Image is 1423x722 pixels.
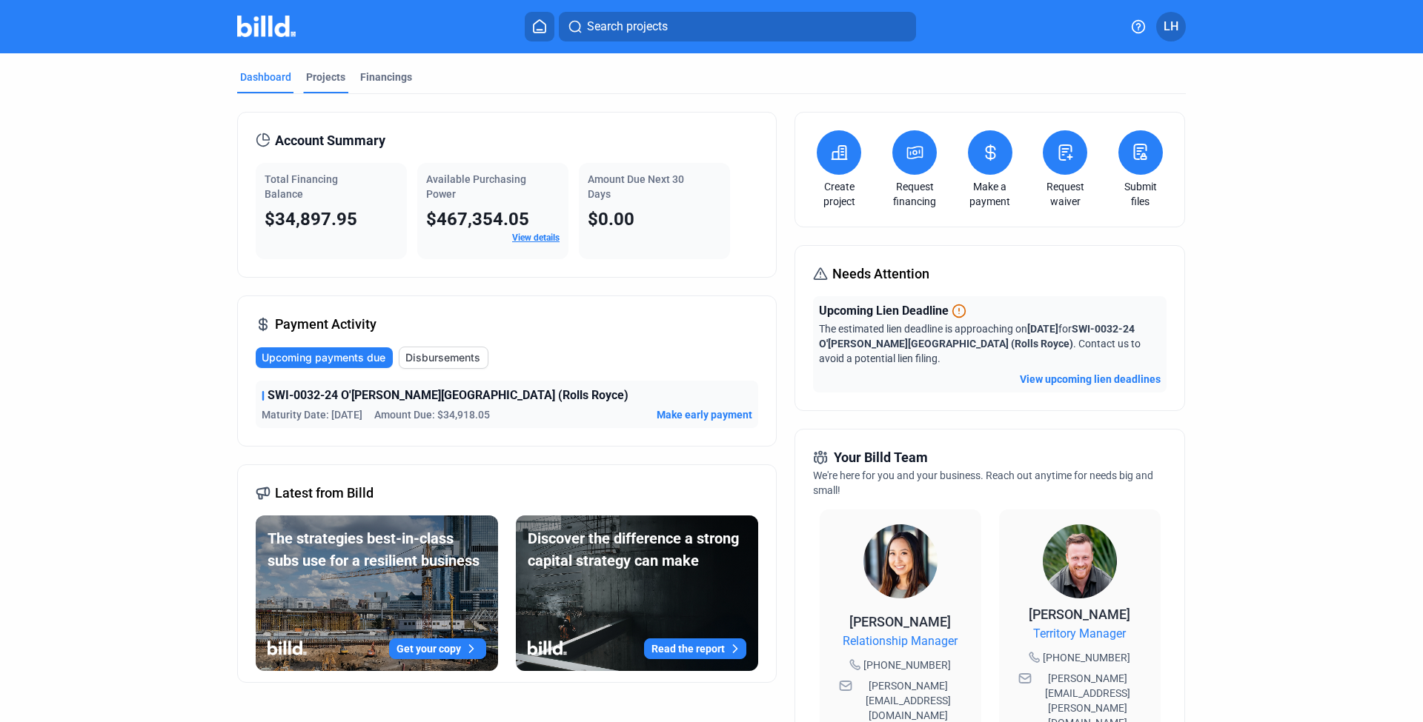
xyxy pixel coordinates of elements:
[265,173,338,200] span: Total Financing Balance
[813,469,1153,496] span: We're here for you and your business. Reach out anytime for needs big and small!
[237,16,296,37] img: Billd Company Logo
[832,264,929,284] span: Needs Attention
[512,233,560,243] a: View details
[1164,18,1178,36] span: LH
[265,209,357,230] span: $34,897.95
[964,179,1016,209] a: Make a payment
[1020,372,1161,387] button: View upcoming lien deadlines
[405,350,480,365] span: Disbursements
[819,302,949,320] span: Upcoming Lien Deadline
[1029,606,1130,622] span: [PERSON_NAME]
[1043,650,1130,665] span: [PHONE_NUMBER]
[1039,179,1091,209] a: Request waiver
[813,179,865,209] a: Create project
[268,527,486,572] div: The strategies best-in-class subs use for a resilient business
[262,407,362,422] span: Maturity Date: [DATE]
[1043,524,1117,598] img: Territory Manager
[834,447,928,468] span: Your Billd Team
[275,483,374,504] span: Latest from Billd
[399,347,488,369] button: Disbursements
[268,387,628,404] span: SWI-0032-24 O'[PERSON_NAME][GEOGRAPHIC_DATA] (Rolls Royce)
[360,70,412,84] div: Financings
[644,638,746,659] button: Read the report
[1156,12,1186,41] button: LH
[559,12,916,41] button: Search projects
[389,638,486,659] button: Get your copy
[426,209,529,230] span: $467,354.05
[1033,625,1126,643] span: Territory Manager
[588,173,684,200] span: Amount Due Next 30 Days
[426,173,526,200] span: Available Purchasing Power
[843,632,958,650] span: Relationship Manager
[1027,323,1058,335] span: [DATE]
[819,323,1141,364] span: The estimated lien deadline is approaching on for . Contact us to avoid a potential lien filing.
[256,347,393,368] button: Upcoming payments due
[275,314,377,335] span: Payment Activity
[863,524,938,598] img: Relationship Manager
[528,527,746,572] div: Discover the difference a strong capital strategy can make
[657,407,752,422] button: Make early payment
[863,658,951,672] span: [PHONE_NUMBER]
[889,179,941,209] a: Request financing
[1115,179,1167,209] a: Submit files
[306,70,345,84] div: Projects
[587,18,668,36] span: Search projects
[849,614,951,629] span: [PERSON_NAME]
[374,407,490,422] span: Amount Due: $34,918.05
[275,130,385,151] span: Account Summary
[588,209,634,230] span: $0.00
[240,70,291,84] div: Dashboard
[262,350,385,365] span: Upcoming payments due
